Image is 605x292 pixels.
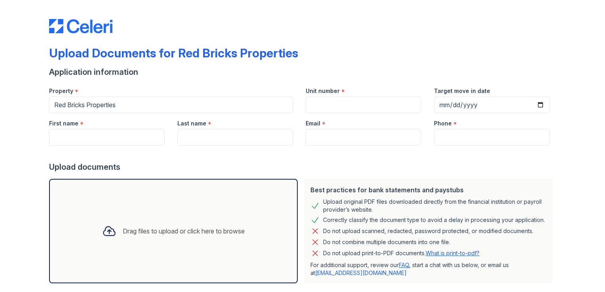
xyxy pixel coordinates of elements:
[123,226,245,236] div: Drag files to upload or click here to browse
[49,161,556,173] div: Upload documents
[49,66,556,78] div: Application information
[306,119,320,127] label: Email
[323,249,479,257] p: Do not upload print-to-PDF documents.
[306,87,340,95] label: Unit number
[434,119,452,127] label: Phone
[434,87,490,95] label: Target move in date
[315,269,407,276] a: [EMAIL_ADDRESS][DOMAIN_NAME]
[323,215,545,225] div: Correctly classify the document type to avoid a delay in processing your application.
[310,261,546,277] p: For additional support, review our , start a chat with us below, or email us at
[426,250,479,256] a: What is print-to-pdf?
[323,198,546,214] div: Upload original PDF files downloaded directly from the financial institution or payroll provider’...
[49,87,73,95] label: Property
[323,237,450,247] div: Do not combine multiple documents into one file.
[49,19,112,33] img: CE_Logo_Blue-a8612792a0a2168367f1c8372b55b34899dd931a85d93a1a3d3e32e68fde9ad4.png
[323,226,533,236] div: Do not upload scanned, redacted, password protected, or modified documents.
[49,46,298,60] div: Upload Documents for Red Bricks Properties
[399,262,409,268] a: FAQ
[177,119,206,127] label: Last name
[49,119,78,127] label: First name
[310,185,546,195] div: Best practices for bank statements and paystubs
